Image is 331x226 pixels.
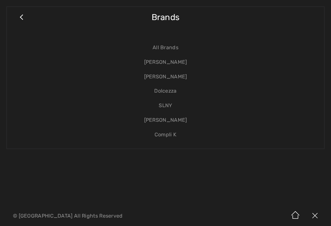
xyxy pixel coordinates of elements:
a: Compli K [13,128,318,142]
a: [PERSON_NAME] [13,70,318,84]
span: Brands [152,6,180,29]
a: [PERSON_NAME] [13,113,318,128]
img: X [305,206,325,226]
a: All Brands [13,40,318,55]
img: Home [286,206,305,226]
a: SLNY [13,98,318,113]
a: Dolcezza [13,84,318,98]
p: © [GEOGRAPHIC_DATA] All Rights Reserved [13,214,195,218]
a: [PERSON_NAME] [13,55,318,70]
